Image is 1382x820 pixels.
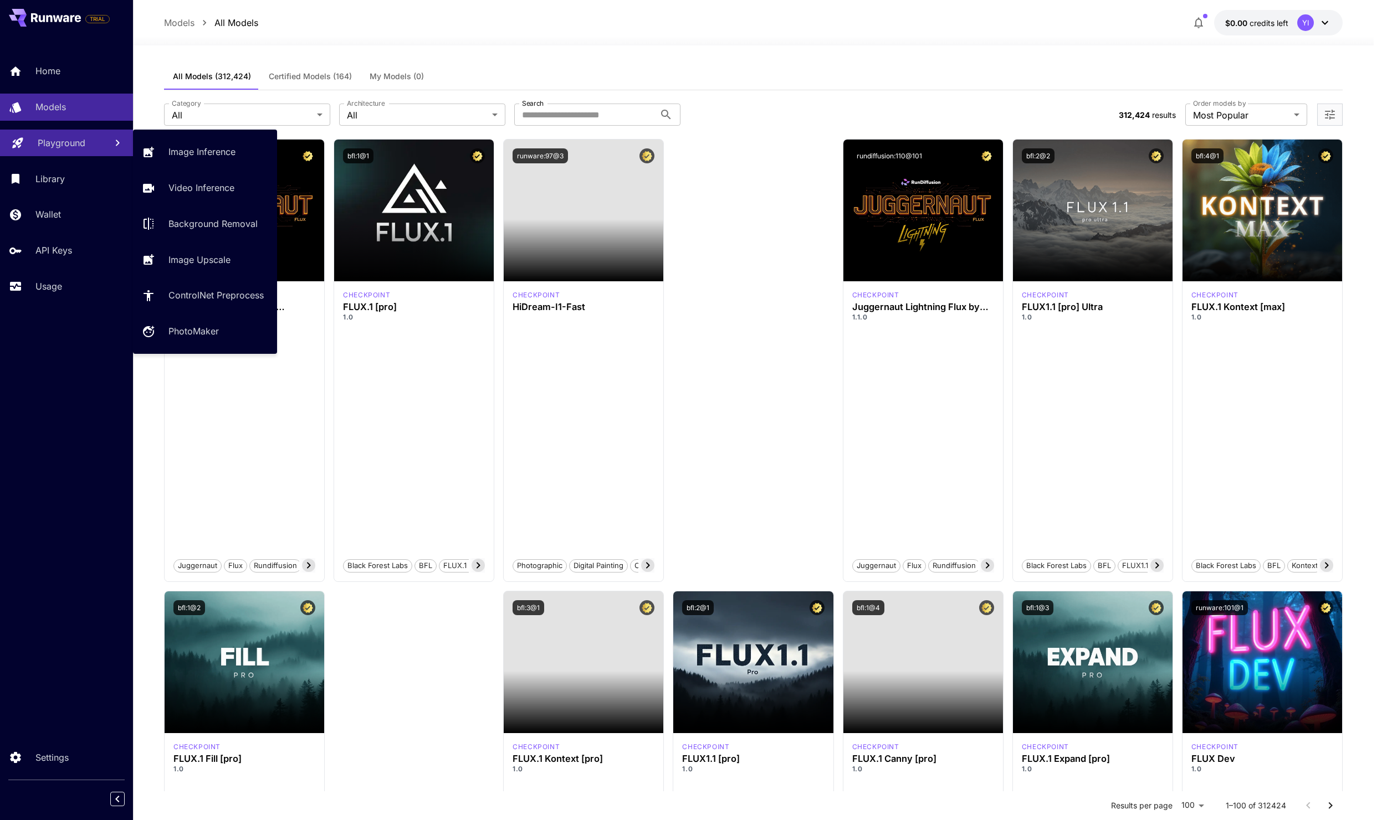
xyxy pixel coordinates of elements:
div: fluxpro [343,290,390,300]
h3: HiDream-I1-Fast [513,302,654,312]
button: Certified Model – Vetted for best performance and includes a commercial license. [1318,600,1333,615]
p: checkpoint [682,742,729,752]
p: checkpoint [513,742,560,752]
p: checkpoint [1022,742,1069,752]
label: Architecture [347,99,385,108]
span: Digital Painting [570,560,627,571]
p: 1.0 [1022,764,1164,774]
button: bfl:1@4 [852,600,884,615]
p: Image Upscale [168,253,231,266]
label: Search [522,99,544,108]
button: Certified Model – Vetted for best performance and includes a commercial license. [639,148,654,163]
p: checkpoint [343,290,390,300]
h3: FLUX.1 Expand [pro] [1022,754,1164,764]
p: PhotoMaker [168,324,219,338]
p: checkpoint [1191,742,1238,752]
p: 1.1.0 [852,312,994,322]
span: flux [903,560,925,571]
div: FLUX.1 D [1191,742,1238,752]
a: PhotoMaker [133,318,277,345]
a: ControlNet Preprocess [133,282,277,309]
p: Background Removal [168,217,258,230]
div: FLUX.1 Kontext [pro] [513,742,560,752]
p: 1–100 of 312424 [1226,800,1286,811]
span: rundiffusion [929,560,980,571]
span: credits left [1250,18,1288,28]
p: API Keys [35,244,72,257]
p: Playground [38,136,85,149]
button: bfl:1@3 [1022,600,1053,615]
p: Results per page [1111,800,1173,811]
button: Certified Model – Vetted for best performance and includes a commercial license. [300,148,315,163]
div: Juggernaut Lightning Flux by RunDiffusion [852,302,994,312]
div: FLUX.1 [pro] [343,302,485,312]
p: Video Inference [168,181,234,194]
button: $0.00 [1214,10,1343,35]
span: BFL [1094,560,1115,571]
button: Collapse sidebar [110,792,125,806]
button: Certified Model – Vetted for best performance and includes a commercial license. [639,600,654,615]
button: Certified Model – Vetted for best performance and includes a commercial license. [470,148,485,163]
h3: FLUX Dev [1191,754,1333,764]
span: Add your payment card to enable full platform functionality. [85,12,110,25]
p: checkpoint [1191,290,1238,300]
button: Certified Model – Vetted for best performance and includes a commercial license. [300,600,315,615]
span: My Models (0) [370,71,424,81]
button: Certified Model – Vetted for best performance and includes a commercial license. [1149,148,1164,163]
p: checkpoint [513,290,560,300]
span: Cinematic [631,560,672,571]
button: bfl:4@1 [1191,148,1224,163]
span: FLUX1.1 [pro] Ultra [1118,560,1190,571]
h3: FLUX.1 Kontext [pro] [513,754,654,764]
div: $0.00 [1225,17,1288,29]
span: All [172,109,313,122]
p: 1.0 [513,764,654,774]
button: runware:101@1 [1191,600,1248,615]
div: FLUX.1 Fill [pro] [173,754,315,764]
button: Go to next page [1319,795,1342,817]
span: BFL [415,560,436,571]
div: FLUX.1 D [852,290,899,300]
label: Order models by [1193,99,1246,108]
button: rundiffusion:110@101 [852,148,927,163]
button: Certified Model – Vetted for best performance and includes a commercial license. [810,600,825,615]
p: 1.0 [1191,764,1333,774]
label: Category [172,99,201,108]
p: 1.0 [173,764,315,774]
p: 1.0 [343,312,485,322]
button: bfl:1@2 [173,600,205,615]
span: All Models (312,424) [173,71,251,81]
span: Certified Models (164) [269,71,352,81]
div: fluxpro [852,742,899,752]
h3: FLUX1.1 [pro] [682,754,824,764]
button: Certified Model – Vetted for best performance and includes a commercial license. [1318,148,1333,163]
h3: FLUX.1 Canny [pro] [852,754,994,764]
button: bfl:2@1 [682,600,714,615]
h3: FLUX.1 Kontext [max] [1191,302,1333,312]
div: FLUX.1 Kontext [max] [1191,290,1238,300]
div: HiDream Fast [513,290,560,300]
span: Most Popular [1193,109,1289,122]
p: Wallet [35,208,61,221]
p: Home [35,64,60,78]
span: results [1152,110,1176,120]
p: Settings [35,751,69,764]
button: bfl:2@2 [1022,148,1055,163]
span: flux [224,560,247,571]
button: runware:97@3 [513,148,568,163]
a: Image Inference [133,138,277,166]
a: Image Upscale [133,246,277,273]
div: fluxpro [173,742,221,752]
p: 1.0 [1022,312,1164,322]
span: 312,424 [1119,110,1150,120]
span: FLUX.1 [pro] [439,560,490,571]
p: checkpoint [852,290,899,300]
div: Collapse sidebar [119,789,133,809]
button: Open more filters [1323,108,1337,122]
p: checkpoint [173,742,221,752]
span: juggernaut [853,560,900,571]
span: TRIAL [86,15,109,23]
